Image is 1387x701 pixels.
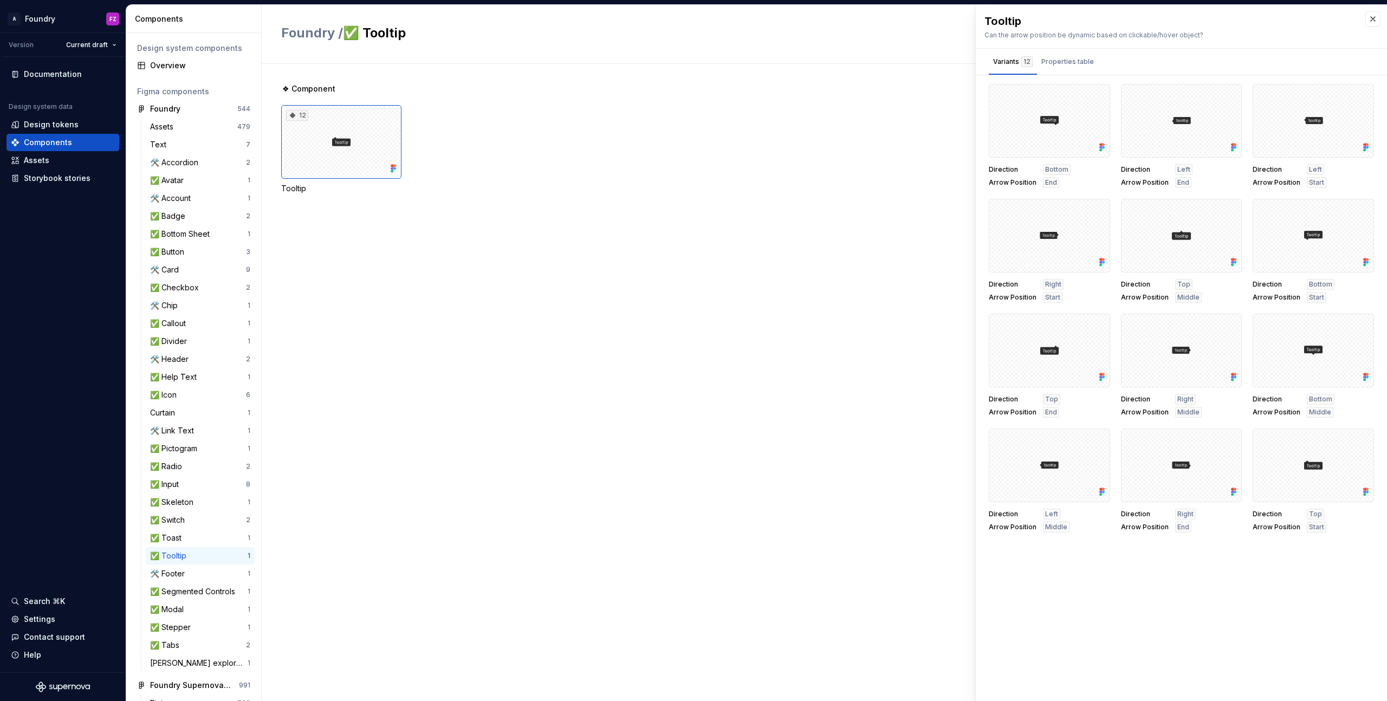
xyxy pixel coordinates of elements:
a: Storybook stories [7,170,119,187]
span: Direction [1121,165,1169,174]
a: ✅ Radio2 [146,458,255,475]
div: 1 [248,659,250,667]
div: 2 [246,462,250,471]
a: ✅ Segmented Controls1 [146,583,255,600]
span: Arrow Position [989,408,1036,417]
div: Foundry [25,14,55,24]
span: Bottom [1309,395,1332,404]
a: Settings [7,611,119,628]
button: Search ⌘K [7,593,119,610]
a: ✅ Divider1 [146,333,255,350]
span: Middle [1177,408,1200,417]
span: Direction [989,280,1036,289]
span: Direction [989,510,1036,518]
div: 1 [248,623,250,632]
span: Arrow Position [1253,178,1300,187]
span: Start [1045,293,1060,302]
span: Left [1177,165,1190,174]
span: Direction [1121,510,1169,518]
a: ✅ Help Text1 [146,368,255,386]
span: Arrow Position [1253,293,1300,302]
span: Middle [1045,523,1067,531]
span: Left [1309,165,1322,174]
div: Design tokens [24,119,79,130]
div: 1 [248,408,250,417]
div: 1 [248,444,250,453]
span: Arrow Position [989,293,1036,302]
div: 1 [248,587,250,596]
a: ✅ Bottom Sheet1 [146,225,255,243]
a: 🛠️ Accordion2 [146,154,255,171]
div: Documentation [24,69,82,80]
div: 1 [248,337,250,346]
div: 6 [246,391,250,399]
div: 1 [248,534,250,542]
div: 1 [248,551,250,560]
span: Top [1177,280,1190,289]
div: ✅ Bottom Sheet [150,229,214,239]
div: Text [150,139,171,150]
a: ✅ Tabs2 [146,637,255,654]
div: 1 [248,194,250,203]
div: 2 [246,516,250,524]
a: ✅ Checkbox2 [146,279,255,296]
div: ✅ Tabs [150,640,184,651]
div: ✅ Toast [150,533,186,543]
span: Direction [1253,280,1300,289]
div: 1 [248,498,250,507]
span: Left [1045,510,1058,518]
div: ✅ Switch [150,515,189,525]
a: Design tokens [7,116,119,133]
a: 🛠️ Footer1 [146,565,255,582]
div: 1 [248,319,250,328]
span: Bottom [1045,165,1068,174]
span: Arrow Position [1121,293,1169,302]
div: Search ⌘K [24,596,65,607]
a: ✅ Pictogram1 [146,440,255,457]
span: Direction [1121,280,1169,289]
div: Can the arrow position be dynamic based on clickable/hover object? [984,31,1354,40]
div: 3 [246,248,250,256]
span: End [1045,178,1057,187]
a: 🛠️ Card9 [146,261,255,278]
div: Components [135,14,257,24]
div: ✅ Divider [150,336,191,347]
div: ✅ Pictogram [150,443,202,454]
div: 2 [246,212,250,220]
div: Assets [150,121,178,132]
div: Contact support [24,632,85,642]
div: ✅ Checkbox [150,282,203,293]
span: Start [1309,293,1324,302]
div: 2 [246,283,250,292]
span: Direction [1253,165,1300,174]
div: Settings [24,614,55,625]
div: 12 [1021,56,1033,67]
div: [PERSON_NAME] exploration [150,658,248,668]
a: Documentation [7,66,119,83]
div: Foundry Supernova Assets [150,680,231,691]
a: ✅ Modal1 [146,601,255,618]
div: 544 [237,105,250,113]
div: ✅ Help Text [150,372,201,382]
a: 🛠️ Header2 [146,350,255,368]
div: Foundry [150,103,180,114]
a: ✅ Input8 [146,476,255,493]
div: 1 [248,230,250,238]
div: Help [24,650,41,660]
button: Contact support [7,628,119,646]
a: Curtain1 [146,404,255,421]
div: 1 [248,605,250,614]
span: Direction [989,395,1036,404]
div: 🛠️ Chip [150,300,182,311]
div: ✅ Button [150,246,189,257]
span: Right [1177,510,1194,518]
span: Arrow Position [1253,408,1300,417]
div: 1 [248,301,250,310]
a: Foundry Supernova Assets991 [133,677,255,694]
div: 7 [246,140,250,149]
div: ✅ Callout [150,318,190,329]
div: 🛠️ Accordion [150,157,203,168]
span: Middle [1177,293,1200,302]
a: Text7 [146,136,255,153]
div: Curtain [150,407,179,418]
